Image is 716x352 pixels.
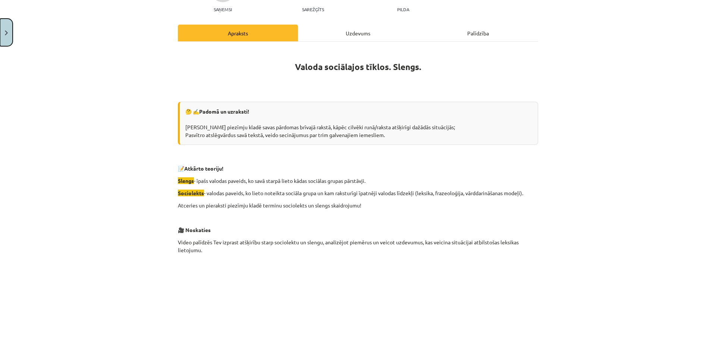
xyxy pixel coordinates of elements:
p: 🎥 [178,226,538,234]
span: Sociolekts [178,190,204,196]
p: Video palīdzēs Tev izprast atšķirību starp sociolektu un slengu, analizējot piemērus un veicot uz... [178,238,538,254]
img: icon-close-lesson-0947bae3869378f0d4975bcd49f059093ad1ed9edebbc8119c70593378902aed.svg [5,31,8,35]
div: Uzdevums [298,25,418,41]
p: - īpašs valodas paveids, ko savā starpā lieto kādas sociālas grupas pārstāvji. [178,177,538,185]
p: Atceries un pieraksti piezīmju kladē terminu sociolekts un slengs skaidrojumu! [178,202,538,209]
p: Sarežģīts [302,7,324,12]
p: - valodas paveids, ko lieto noteikta sociāla grupa un kam raksturīgi īpatnēji valodas līdzekļi (l... [178,189,538,197]
p: 📝 [178,165,538,172]
div: Palīdzība [418,25,538,41]
strong: Valoda sociālajos tīklos. Slengs. [295,61,421,72]
b: Noskaties [185,226,211,233]
p: pilda [397,7,409,12]
p: Saņemsi [211,7,235,12]
div: 🤔 ✍️ [PERSON_NAME] piezīmju kladē savas pārdomas brīvajā rakstā, kāpēc cilvēki runā/raksta atšķir... [178,102,538,145]
b: Padomā un uzraksti! [199,108,249,115]
div: Apraksts [178,25,298,41]
span: Slengs [178,177,194,184]
b: Atkārto teoriju! [184,165,223,172]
